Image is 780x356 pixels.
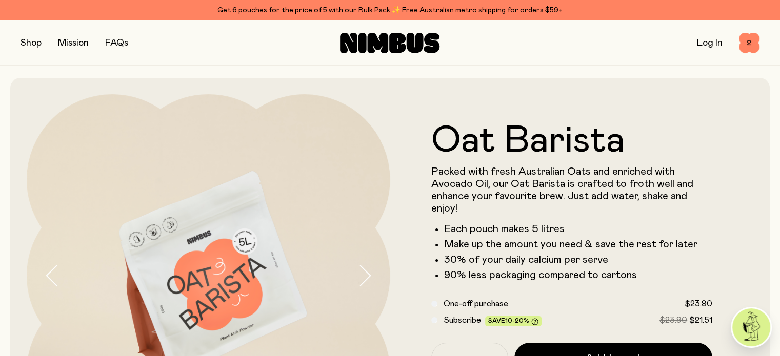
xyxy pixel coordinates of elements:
p: Packed with fresh Australian Oats and enriched with Avocado Oil, our Oat Barista is crafted to fr... [431,165,713,215]
img: agent [732,308,770,346]
a: Mission [58,38,89,48]
span: $21.51 [689,316,712,324]
span: Subscribe [444,316,481,324]
div: Get 6 pouches for the price of 5 with our Bulk Pack ✨ Free Australian metro shipping for orders $59+ [21,4,759,16]
li: Each pouch makes 5 litres [444,223,713,235]
h1: Oat Barista [431,122,713,159]
li: Make up the amount you need & save the rest for later [444,238,713,250]
span: One-off purchase [444,300,508,308]
li: 30% of your daily calcium per serve [444,254,713,266]
span: $23.90 [659,316,687,324]
span: 10-20% [505,318,529,324]
li: 90% less packaging compared to cartons [444,269,713,281]
button: 2 [739,33,759,53]
a: Log In [697,38,723,48]
span: $23.90 [685,300,712,308]
span: Save [488,318,538,325]
a: FAQs [105,38,128,48]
